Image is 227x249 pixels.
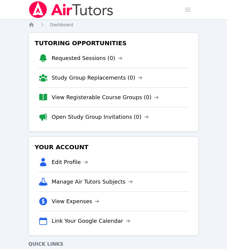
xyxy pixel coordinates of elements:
a: Manage Air Tutors Subjects [52,178,133,186]
a: Edit Profile [52,158,88,166]
img: Air Tutors [28,1,114,18]
a: Link Your Google Calendar [52,217,130,225]
a: Open Study Group Invitations (0) [52,113,149,121]
span: Dashboard [50,22,73,27]
a: View Registerable Course Groups (0) [52,93,159,102]
a: Requested Sessions (0) [52,54,123,62]
a: Study Group Replacements (0) [52,74,142,82]
a: Dashboard [50,22,73,28]
h3: Your Account [34,142,193,153]
h3: Tutoring Opportunities [34,38,193,49]
h4: Quick Links [28,241,199,248]
a: View Expenses [52,197,99,206]
nav: Breadcrumb [28,22,199,28]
